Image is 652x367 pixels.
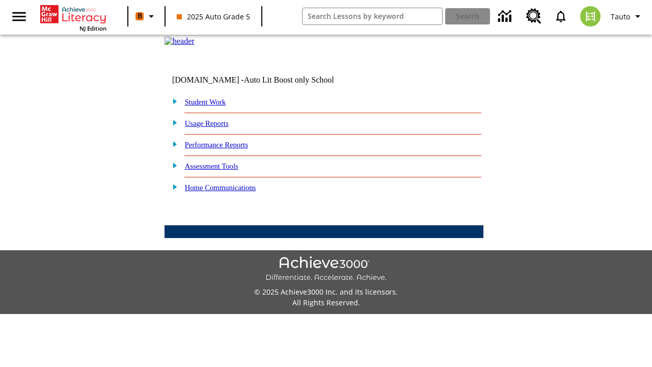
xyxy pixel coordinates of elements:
span: B [138,10,142,22]
img: Achieve3000 Differentiate Accelerate Achieve [265,256,387,282]
span: Tauto [611,11,630,22]
td: [DOMAIN_NAME] - [172,75,360,85]
a: Data Center [492,3,520,31]
a: Usage Reports [185,119,229,127]
button: Select a new avatar [574,3,607,30]
img: plus.gif [167,96,178,106]
button: Profile/Settings [607,7,648,25]
button: Boost Class color is orange. Change class color [131,7,161,25]
img: plus.gif [167,182,178,191]
button: Open side menu [4,2,34,32]
img: plus.gif [167,161,178,170]
img: plus.gif [167,139,178,148]
img: header [165,37,195,46]
input: search field [303,8,443,24]
a: Notifications [548,3,574,30]
a: Resource Center, Will open in new tab [520,3,548,30]
img: avatar image [580,6,601,27]
a: Home Communications [185,183,256,192]
div: Home [40,3,106,32]
img: plus.gif [167,118,178,127]
a: Student Work [185,98,226,106]
a: Assessment Tools [185,162,238,170]
nobr: Auto Lit Boost only School [244,75,334,84]
span: NJ Edition [79,24,106,32]
span: 2025 Auto Grade 5 [177,11,250,22]
a: Performance Reports [185,141,248,149]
